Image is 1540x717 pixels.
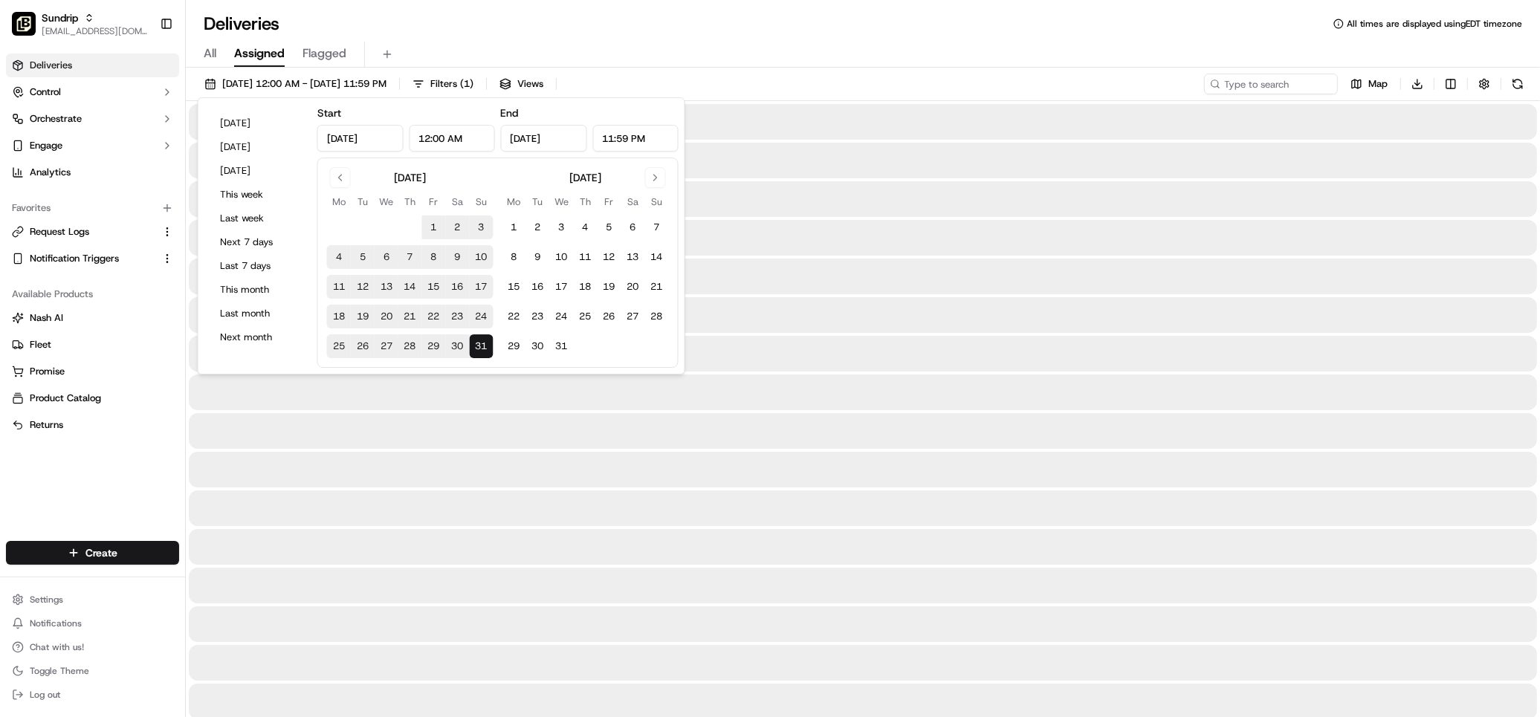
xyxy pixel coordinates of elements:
[126,334,137,345] div: 💻
[30,252,119,265] span: Notification Triggers
[12,12,36,36] img: Sundrip
[598,305,621,328] button: 26
[6,637,179,658] button: Chat with us!
[30,689,60,701] span: Log out
[253,146,271,164] button: Start new chat
[30,594,63,606] span: Settings
[502,245,526,269] button: 8
[598,245,621,269] button: 12
[645,194,669,210] th: Sunday
[517,77,543,91] span: Views
[446,334,470,358] button: 30
[12,418,173,432] a: Returns
[327,305,351,328] button: 18
[30,225,89,239] span: Request Logs
[213,160,302,181] button: [DATE]
[31,142,58,169] img: 9188753566659_6852d8bf1fb38e338040_72.png
[30,392,101,405] span: Product Catalog
[422,215,446,239] button: 1
[550,275,574,299] button: 17
[621,194,645,210] th: Saturday
[148,369,180,380] span: Pylon
[30,311,63,325] span: Nash AI
[140,332,239,347] span: API Documentation
[123,270,129,282] span: •
[645,215,669,239] button: 7
[42,25,148,37] button: [EMAIL_ADDRESS][DOMAIN_NAME]
[470,215,494,239] button: 3
[422,305,446,328] button: 22
[330,167,351,188] button: Go to previous month
[6,661,179,681] button: Toggle Theme
[213,279,302,300] button: This month
[550,194,574,210] th: Wednesday
[6,160,179,184] a: Analytics
[6,220,179,244] button: Request Logs
[493,74,550,94] button: Views
[15,15,45,45] img: Nash
[6,196,179,220] div: Favorites
[213,256,302,276] button: Last 7 days
[550,245,574,269] button: 10
[409,125,495,152] input: Time
[645,305,669,328] button: 28
[302,45,346,62] span: Flagged
[15,59,271,83] p: Welcome 👋
[621,305,645,328] button: 27
[12,252,155,265] a: Notification Triggers
[351,245,375,269] button: 5
[526,275,550,299] button: 16
[12,311,173,325] a: Nash AI
[574,275,598,299] button: 18
[198,74,393,94] button: [DATE] 12:00 AM - [DATE] 11:59 PM
[621,245,645,269] button: 13
[526,334,550,358] button: 30
[398,245,422,269] button: 7
[30,332,114,347] span: Knowledge Base
[375,245,398,269] button: 6
[12,392,173,405] a: Product Catalog
[230,190,271,208] button: See all
[470,305,494,328] button: 24
[15,216,39,240] img: Brittany Newman
[30,418,63,432] span: Returns
[12,365,173,378] a: Promise
[213,232,302,253] button: Next 7 days
[30,139,62,152] span: Engage
[398,275,422,299] button: 14
[550,215,574,239] button: 3
[213,184,302,205] button: This week
[446,245,470,269] button: 9
[67,142,244,157] div: Start new chat
[46,230,120,242] span: [PERSON_NAME]
[15,142,42,169] img: 1736555255976-a54dd68f-1ca7-489b-9aae-adbdc363a1c4
[502,194,526,210] th: Monday
[351,275,375,299] button: 12
[502,275,526,299] button: 15
[446,194,470,210] th: Saturday
[569,170,601,185] div: [DATE]
[460,77,473,91] span: ( 1 )
[375,305,398,328] button: 20
[6,134,179,158] button: Engage
[6,360,179,383] button: Promise
[234,45,285,62] span: Assigned
[446,305,470,328] button: 23
[6,589,179,610] button: Settings
[1204,74,1338,94] input: Type to search
[213,208,302,229] button: Last week
[6,282,179,306] div: Available Products
[501,125,587,152] input: Date
[42,10,78,25] button: Sundrip
[222,77,386,91] span: [DATE] 12:00 AM - [DATE] 11:59 PM
[67,157,204,169] div: We're available if you need us!
[502,305,526,328] button: 22
[317,106,341,120] label: Start
[105,368,180,380] a: Powered byPylon
[430,77,473,91] span: Filters
[621,215,645,239] button: 6
[132,230,162,242] span: [DATE]
[204,45,216,62] span: All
